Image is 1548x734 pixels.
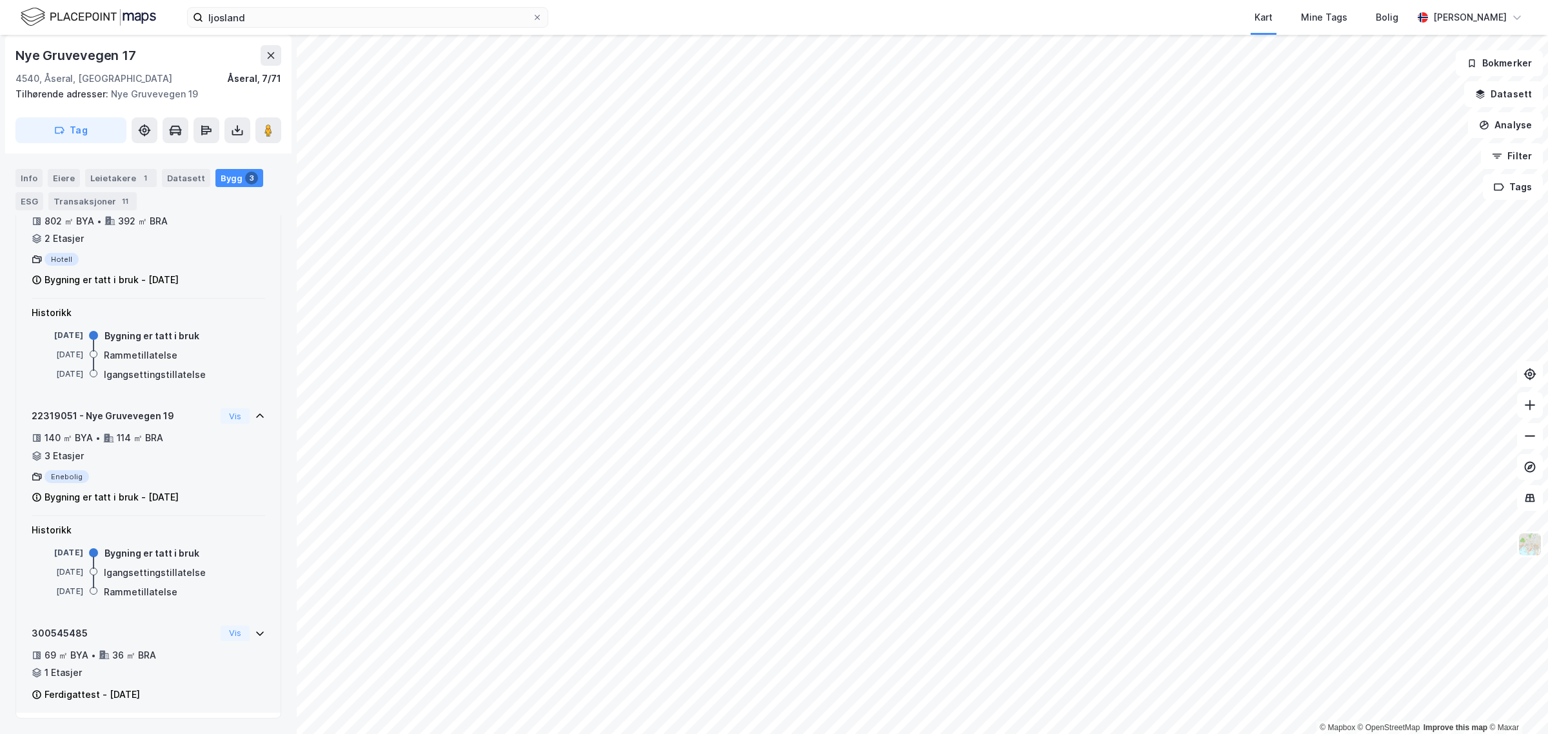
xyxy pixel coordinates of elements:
div: Info [15,169,43,187]
div: 3 Etasjer [45,448,84,464]
div: 300545485 [32,626,215,641]
div: Nye Gruvevegen 17 [15,45,139,66]
div: Bygning er tatt i bruk - [DATE] [45,490,179,505]
div: Nye Gruvevegen 19 [15,86,271,102]
div: Kart [1255,10,1273,25]
div: Igangsettingstillatelse [104,565,206,580]
div: Igangsettingstillatelse [104,367,206,382]
button: Vis [221,626,250,641]
div: [DATE] [32,368,83,380]
div: 114 ㎡ BRA [117,430,163,446]
img: Z [1518,532,1542,557]
div: [PERSON_NAME] [1433,10,1507,25]
a: Improve this map [1424,723,1487,732]
div: Bygning er tatt i bruk - [DATE] [45,272,179,288]
div: [DATE] [32,547,83,559]
div: • [95,433,101,443]
div: Bygning er tatt i bruk [104,328,199,344]
button: Tags [1483,174,1543,200]
div: 392 ㎡ BRA [118,213,168,229]
div: Ferdigattest - [DATE] [45,687,140,702]
div: 802 ㎡ BYA [45,213,94,229]
button: Filter [1481,143,1543,169]
input: Søk på adresse, matrikkel, gårdeiere, leietakere eller personer [203,8,532,27]
div: 140 ㎡ BYA [45,430,93,446]
div: [DATE] [32,566,83,578]
div: Rammetillatelse [104,348,177,363]
div: • [97,216,102,226]
div: 36 ㎡ BRA [112,648,156,663]
button: Bokmerker [1456,50,1543,76]
div: Bolig [1376,10,1398,25]
div: Historikk [32,522,265,538]
div: 11 [119,195,132,208]
div: [DATE] [32,330,83,341]
div: [DATE] [32,586,83,597]
button: Vis [221,408,250,424]
img: logo.f888ab2527a4732fd821a326f86c7f29.svg [21,6,156,28]
div: Mine Tags [1301,10,1347,25]
div: Bygg [215,169,263,187]
div: • [91,650,96,660]
div: Historikk [32,305,265,321]
div: Datasett [162,169,210,187]
a: OpenStreetMap [1358,723,1420,732]
button: Datasett [1464,81,1543,107]
div: Transaksjoner [48,192,137,210]
a: Mapbox [1320,723,1355,732]
div: Åseral, 7/71 [227,71,281,86]
div: 1 [139,172,152,184]
div: 1 Etasjer [45,665,82,680]
div: Leietakere [85,169,157,187]
div: 3 [245,172,258,184]
div: Rammetillatelse [104,584,177,600]
div: 2 Etasjer [45,231,84,246]
div: ESG [15,192,43,210]
div: [DATE] [32,349,83,361]
iframe: Chat Widget [1483,672,1548,734]
span: Tilhørende adresser: [15,88,111,99]
div: 69 ㎡ BYA [45,648,88,663]
div: 22319051 - Nye Gruvevegen 19 [32,408,215,424]
div: 4540, Åseral, [GEOGRAPHIC_DATA] [15,71,172,86]
button: Tag [15,117,126,143]
button: Analyse [1468,112,1543,138]
div: Bygning er tatt i bruk [104,546,199,561]
div: Kontrollprogram for chat [1483,672,1548,734]
div: Eiere [48,169,80,187]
